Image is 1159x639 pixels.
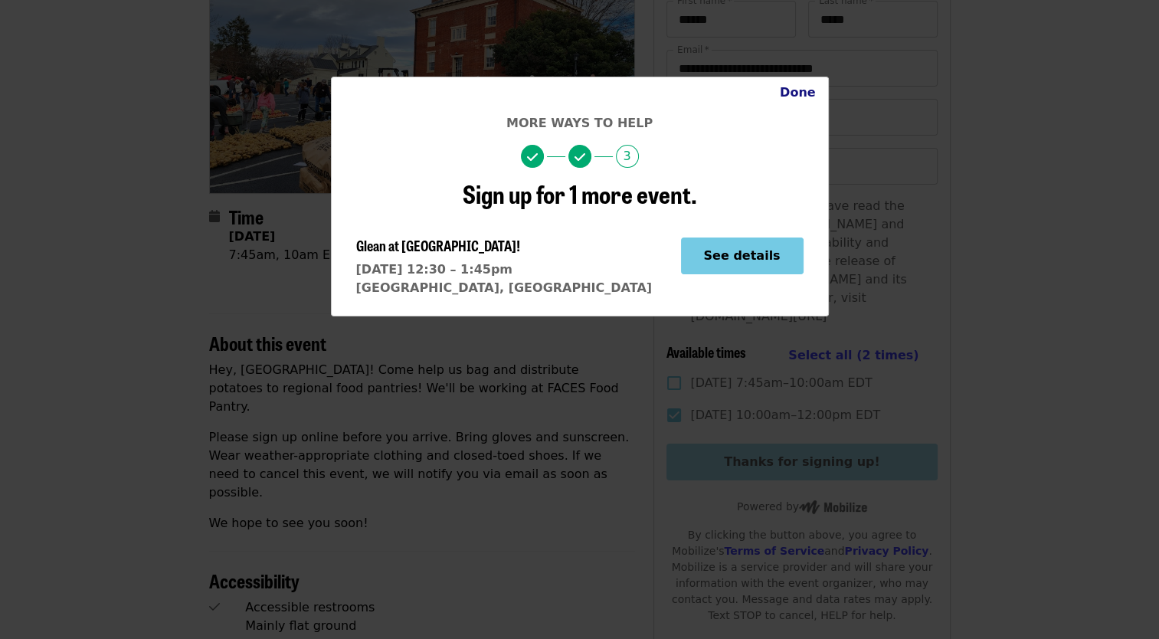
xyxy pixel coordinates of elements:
a: See details [681,248,804,263]
i: check icon [527,150,538,165]
span: More ways to help [506,116,653,130]
button: See details [681,238,804,274]
button: Close [768,77,828,108]
a: Glean at [GEOGRAPHIC_DATA]![DATE] 12:30 – 1:45pm[GEOGRAPHIC_DATA], [GEOGRAPHIC_DATA] [356,238,652,297]
i: check icon [575,150,585,165]
div: [DATE] 12:30 – 1:45pm [356,261,652,279]
span: 3 [616,145,639,168]
span: Sign up for 1 more event. [463,175,697,211]
div: [GEOGRAPHIC_DATA], [GEOGRAPHIC_DATA] [356,279,652,297]
span: Glean at [GEOGRAPHIC_DATA]! [356,235,520,255]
